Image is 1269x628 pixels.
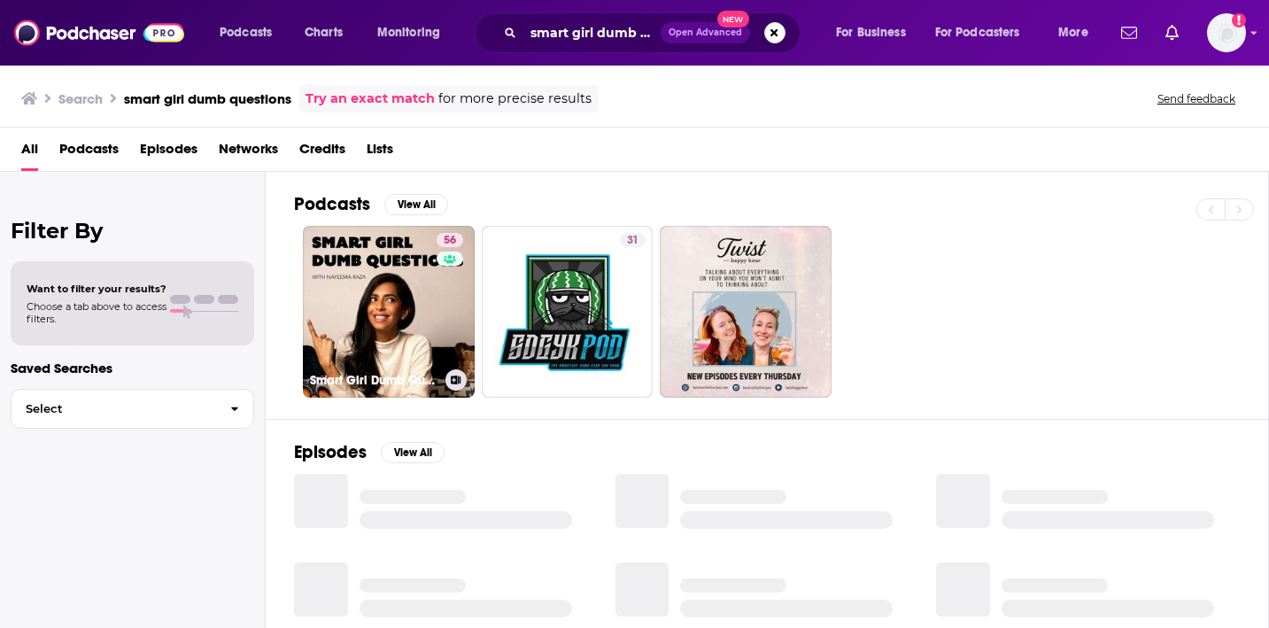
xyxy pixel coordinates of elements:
[303,226,475,398] a: 56Smart Girl Dumb Questions
[367,135,393,171] a: Lists
[1232,13,1246,27] svg: Add a profile image
[11,389,254,429] button: Select
[59,135,119,171] a: Podcasts
[365,19,463,47] button: open menu
[1114,18,1144,48] a: Show notifications dropdown
[299,135,345,171] a: Credits
[27,300,166,325] span: Choose a tab above to access filters.
[294,193,370,215] h2: Podcasts
[310,373,438,388] h3: Smart Girl Dumb Questions
[27,283,166,295] span: Want to filter your results?
[824,19,928,47] button: open menu
[491,12,817,53] div: Search podcasts, credits, & more...
[377,20,440,45] span: Monitoring
[669,28,742,37] span: Open Advanced
[437,233,463,247] a: 56
[207,19,295,47] button: open menu
[836,20,906,45] span: For Business
[11,360,254,376] p: Saved Searches
[661,22,750,43] button: Open AdvancedNew
[384,194,448,215] button: View All
[717,11,749,27] span: New
[124,90,291,107] h3: smart girl dumb questions
[620,233,646,247] a: 31
[1207,13,1246,52] button: Show profile menu
[627,232,638,250] span: 31
[924,19,1046,47] button: open menu
[58,90,103,107] h3: Search
[14,16,184,50] img: Podchaser - Follow, Share and Rate Podcasts
[438,89,592,109] span: for more precise results
[293,19,353,47] a: Charts
[523,19,661,47] input: Search podcasts, credits, & more...
[1058,20,1088,45] span: More
[294,441,367,463] h2: Episodes
[935,20,1020,45] span: For Podcasters
[12,403,216,415] span: Select
[1207,13,1246,52] img: User Profile
[1207,13,1246,52] span: Logged in as AutumnKatie
[1158,18,1186,48] a: Show notifications dropdown
[1152,91,1241,106] button: Send feedback
[306,89,435,109] a: Try an exact match
[381,442,445,463] button: View All
[444,232,456,250] span: 56
[11,218,254,244] h2: Filter By
[482,226,654,398] a: 31
[294,193,448,215] a: PodcastsView All
[1046,19,1110,47] button: open menu
[294,441,445,463] a: EpisodesView All
[305,20,343,45] span: Charts
[220,20,272,45] span: Podcasts
[219,135,278,171] a: Networks
[140,135,197,171] a: Episodes
[21,135,38,171] a: All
